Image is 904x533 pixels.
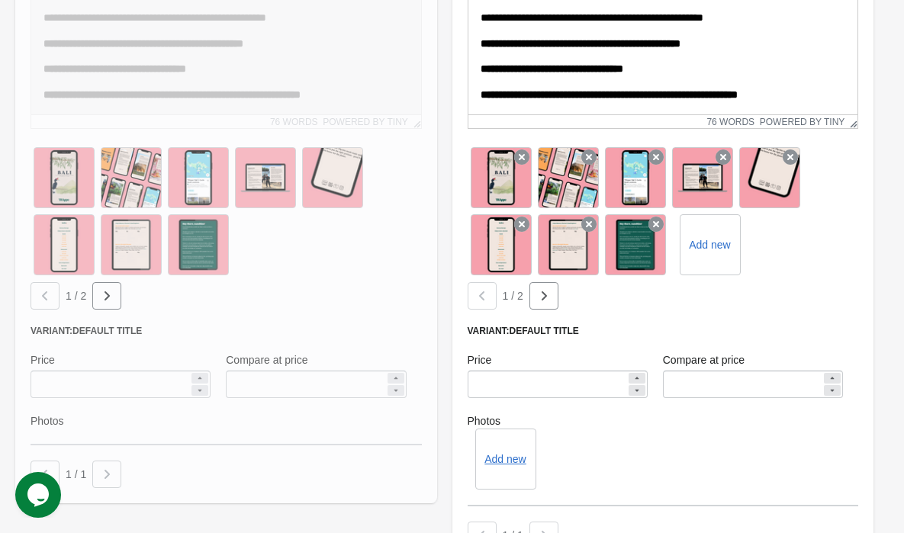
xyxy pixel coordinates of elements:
div: Resize [844,115,857,128]
label: Compare at price [663,352,745,368]
a: Powered by Tiny [760,117,845,127]
span: 1 / 2 [66,290,86,302]
button: Add new [484,453,526,465]
label: Add new [689,237,730,252]
label: Price [468,352,492,368]
label: Photos [468,413,859,429]
div: Variant: Default Title [468,325,859,337]
span: 1 / 2 [503,290,523,302]
span: 1 / 1 [66,468,86,480]
button: 76 words [706,117,754,127]
iframe: chat widget [15,472,64,518]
